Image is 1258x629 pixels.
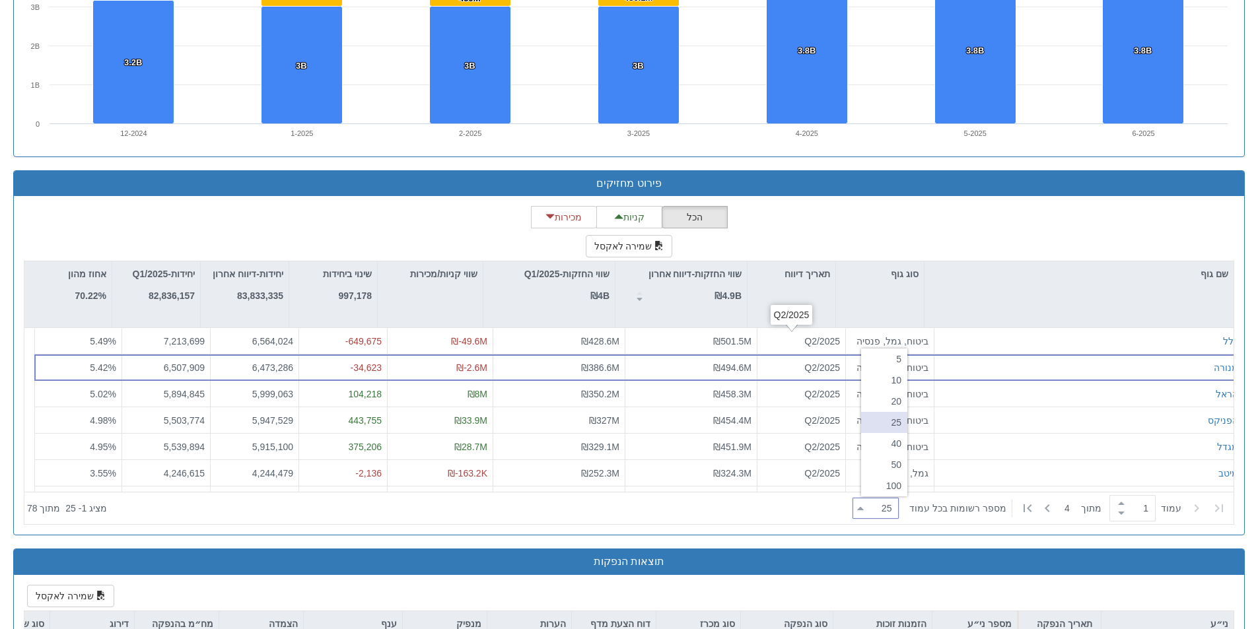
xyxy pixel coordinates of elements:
[454,415,487,426] span: ₪33.9M
[1223,335,1238,348] button: כלל
[861,348,907,370] div: 5
[304,467,382,480] div: -2,136
[1065,502,1081,515] span: 4
[798,46,816,55] tspan: 3.8B
[27,585,114,607] button: שמירה לאקסל
[40,467,116,480] div: 3.55 %
[1208,414,1238,427] button: הפניקס
[1161,502,1181,515] span: ‏עמוד
[1216,387,1238,401] button: הראל
[713,336,751,347] span: ₪501.5M
[216,440,293,453] div: 5,915,100
[459,129,481,137] text: 2-2025
[127,387,205,401] div: 5,894,845
[581,442,619,452] span: ₪329.1M
[713,442,751,452] span: ₪451.9M
[861,454,907,475] div: 50
[323,267,372,281] p: שינוי ביחידות
[213,267,283,281] p: יחידות-דיווח אחרון
[796,129,818,137] text: 4-2025
[456,362,487,373] span: ₪-2.6M
[590,290,610,301] strong: ₪4B
[468,389,487,399] span: ₪8M
[127,467,205,480] div: 4,246,615
[1218,467,1238,480] button: מיטב
[216,361,293,374] div: 6,473,286
[861,391,907,412] div: 20
[763,361,840,374] div: Q2/2025
[68,267,106,281] p: אחוז מהון
[861,370,907,391] div: 10
[1217,440,1238,453] button: מגדל
[127,335,205,348] div: 7,213,699
[304,361,382,374] div: -34,623
[1214,361,1238,374] button: מנורה
[304,335,382,348] div: -649,675
[304,414,382,427] div: 443,755
[851,440,928,453] div: ביטוח, גמל, פנסיה
[851,387,928,401] div: ביטוח, גמל, פנסיה
[378,261,483,286] div: שווי קניות/מכירות
[24,556,1234,568] h3: תוצאות הנפקות
[847,494,1231,523] div: ‏ מתוך
[648,267,742,281] p: שווי החזקות-דיווח אחרון
[586,235,673,257] button: שמירה לאקסל
[237,290,283,301] strong: 83,833,335
[216,387,293,401] div: 5,999,063
[40,361,116,374] div: 5.42 %
[40,440,116,453] div: 4.95 %
[40,414,116,427] div: 4.98 %
[149,290,195,301] strong: 82,836,157
[909,502,1006,515] span: ‏מספר רשומות בכל עמוד
[851,361,928,374] div: ביטוח, גמל, פנסיה
[964,129,987,137] text: 5-2025
[75,290,106,301] strong: 70.22%
[1134,46,1152,55] tspan: 3.8B
[861,433,907,454] div: 40
[296,61,307,71] tspan: 3B
[31,81,40,89] text: 1B
[925,261,1234,286] div: שם גוף
[120,129,147,137] text: 12-2024
[24,178,1234,189] h3: פירוט מחזיקים
[27,494,107,523] div: ‏מציג 1 - 25 ‏ מתוך 78
[851,467,928,480] div: גמל, פנסיה
[581,362,619,373] span: ₪386.6M
[1132,129,1154,137] text: 6-2025
[127,361,205,374] div: 6,507,909
[581,389,619,399] span: ₪350.2M
[851,335,928,348] div: ביטוח, גמל, פנסיה
[633,61,644,71] tspan: 3B
[216,335,293,348] div: 6,564,024
[31,3,40,11] text: 3B
[454,442,487,452] span: ₪28.7M
[763,440,840,453] div: Q2/2025
[771,305,813,325] div: Q2/2025
[861,475,907,496] div: 100
[40,387,116,401] div: 5.02 %
[763,414,840,427] div: Q2/2025
[31,42,40,50] text: 2B
[596,206,662,228] button: קניות
[861,412,907,433] div: 25
[40,335,116,348] div: 5.49 %
[748,261,835,286] div: תאריך דיווח
[216,414,293,427] div: 5,947,529
[589,415,619,426] span: ₪327M
[464,61,475,71] tspan: 3B
[127,414,205,427] div: 5,503,774
[713,468,751,479] span: ₪324.3M
[216,467,293,480] div: 4,244,479
[836,261,924,286] div: סוג גוף
[448,468,487,479] span: ₪-163.2K
[763,335,840,348] div: Q2/2025
[124,57,142,67] tspan: 3.2B
[451,336,487,347] span: ₪-49.6M
[763,467,840,480] div: Q2/2025
[304,440,382,453] div: 375,206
